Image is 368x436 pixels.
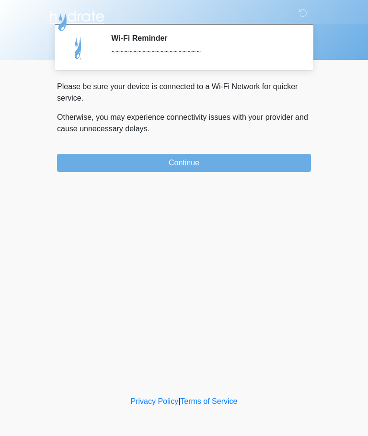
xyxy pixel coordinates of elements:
a: Terms of Service [180,397,237,405]
a: Privacy Policy [131,397,179,405]
button: Continue [57,154,311,172]
a: | [178,397,180,405]
p: Otherwise, you may experience connectivity issues with your provider and cause unnecessary delays [57,112,311,135]
p: Please be sure your device is connected to a Wi-Fi Network for quicker service. [57,81,311,104]
span: . [148,125,149,133]
img: Agent Avatar [64,34,93,62]
img: Hydrate IV Bar - Arcadia Logo [47,7,106,32]
div: ~~~~~~~~~~~~~~~~~~~~ [111,46,297,58]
